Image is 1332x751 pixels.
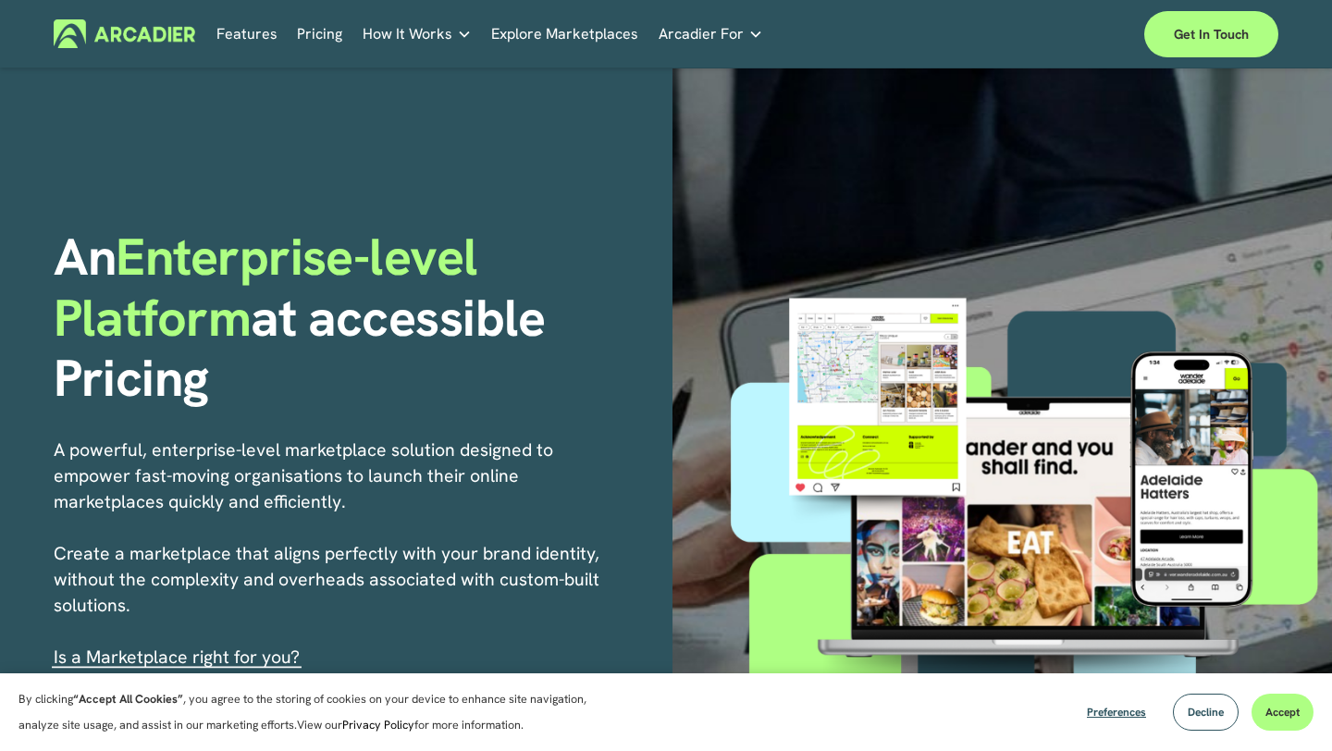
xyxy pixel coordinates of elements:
a: s a Marketplace right for you? [58,646,300,669]
a: folder dropdown [363,19,472,48]
a: Privacy Policy [342,717,414,733]
button: Decline [1173,694,1239,731]
a: Get in touch [1144,11,1278,57]
strong: “Accept All Cookies” [73,691,183,707]
a: Pricing [297,19,342,48]
a: Features [216,19,277,48]
span: How It Works [363,21,452,47]
p: A powerful, enterprise-level marketplace solution designed to empower fast-moving organisations t... [54,437,609,671]
span: Decline [1188,705,1224,720]
button: Preferences [1073,694,1160,731]
button: Accept [1252,694,1313,731]
span: Enterprise-level Platform [54,223,490,351]
img: Arcadier [54,19,195,48]
span: Preferences [1087,705,1146,720]
h1: An at accessible Pricing [54,227,660,409]
span: Accept [1265,705,1300,720]
span: Arcadier For [659,21,744,47]
a: folder dropdown [659,19,763,48]
p: By clicking , you agree to the storing of cookies on your device to enhance site navigation, anal... [18,686,620,738]
a: Explore Marketplaces [491,19,638,48]
span: I [54,646,300,669]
